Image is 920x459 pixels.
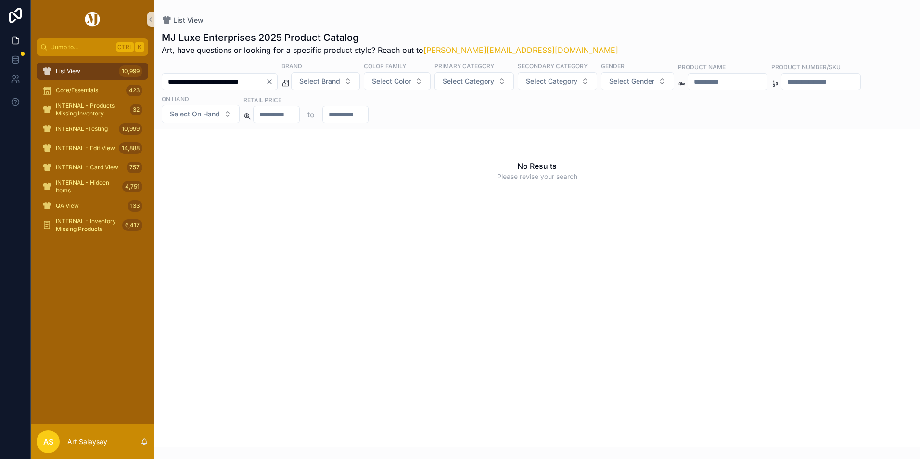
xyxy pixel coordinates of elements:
[56,144,115,152] span: INTERNAL - Edit View
[56,179,118,194] span: INTERNAL - Hidden Items
[678,63,726,71] label: Product Name
[497,172,577,181] span: Please revise your search
[162,31,618,44] h1: MJ Luxe Enterprises 2025 Product Catalog
[37,101,148,118] a: INTERNAL - Products Missing Inventory32
[67,437,107,446] p: Art Salaysay
[434,72,514,90] button: Select Button
[122,181,142,192] div: 4,751
[518,62,588,70] label: Secondary Category
[307,109,315,120] p: to
[37,63,148,80] a: List View10,999
[130,104,142,115] div: 32
[56,202,79,210] span: QA View
[116,42,134,52] span: Ctrl
[162,15,204,25] a: List View
[127,162,142,173] div: 757
[119,65,142,77] div: 10,999
[266,78,277,86] button: Clear
[37,178,148,195] a: INTERNAL - Hidden Items4,751
[443,76,494,86] span: Select Category
[119,142,142,154] div: 14,888
[56,164,118,171] span: INTERNAL - Card View
[291,72,360,90] button: Select Button
[83,12,102,27] img: App logo
[51,43,113,51] span: Jump to...
[56,87,98,94] span: Core/Essentials
[517,160,557,172] h2: No Results
[43,436,53,447] span: AS
[162,105,240,123] button: Select Button
[122,219,142,231] div: 6,417
[162,94,189,103] label: On Hand
[170,109,220,119] span: Select On Hand
[372,76,411,86] span: Select Color
[37,140,148,157] a: INTERNAL - Edit View14,888
[37,82,148,99] a: Core/Essentials423
[601,62,625,70] label: Gender
[609,76,654,86] span: Select Gender
[126,85,142,96] div: 423
[37,159,148,176] a: INTERNAL - Card View757
[37,38,148,56] button: Jump to...CtrlK
[136,43,143,51] span: K
[162,44,618,56] span: Art, have questions or looking for a specific product style? Reach out to
[299,76,340,86] span: Select Brand
[56,217,118,233] span: INTERNAL - Inventory Missing Products
[518,72,597,90] button: Select Button
[37,197,148,215] a: QA View133
[37,217,148,234] a: INTERNAL - Inventory Missing Products6,417
[526,76,577,86] span: Select Category
[119,123,142,135] div: 10,999
[37,120,148,138] a: INTERNAL -Testing10,999
[56,67,80,75] span: List View
[434,62,494,70] label: Primary Category
[243,95,281,104] label: Retail Price
[601,72,674,90] button: Select Button
[31,56,154,246] div: scrollable content
[56,125,108,133] span: INTERNAL -Testing
[173,15,204,25] span: List View
[364,62,406,70] label: Color Family
[364,72,431,90] button: Select Button
[281,62,302,70] label: Brand
[56,102,126,117] span: INTERNAL - Products Missing Inventory
[128,200,142,212] div: 133
[423,45,618,55] a: [PERSON_NAME][EMAIL_ADDRESS][DOMAIN_NAME]
[771,63,841,71] label: Product Number/SKU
